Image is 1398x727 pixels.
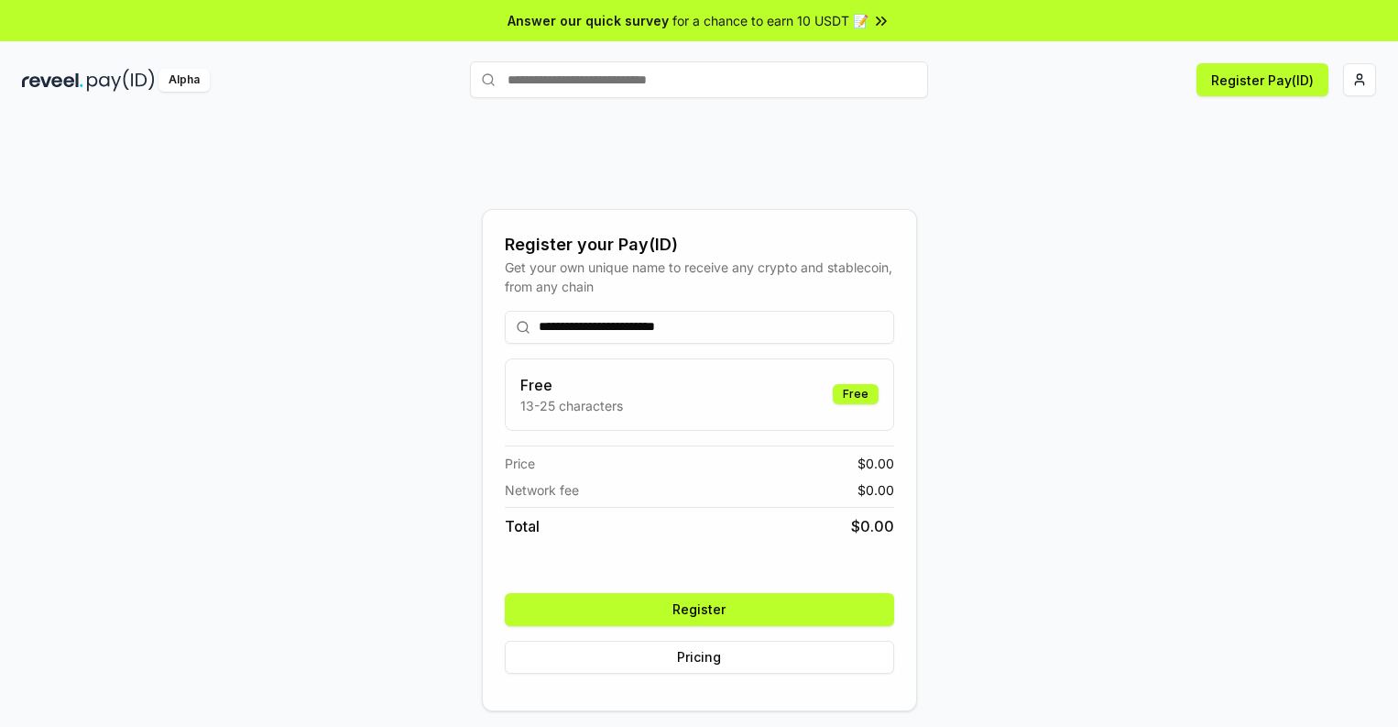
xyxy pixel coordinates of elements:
[508,11,669,30] span: Answer our quick survey
[22,69,83,92] img: reveel_dark
[833,384,879,404] div: Free
[857,454,894,473] span: $ 0.00
[672,11,868,30] span: for a chance to earn 10 USDT 📝
[505,454,535,473] span: Price
[520,396,623,415] p: 13-25 characters
[851,515,894,537] span: $ 0.00
[505,480,579,500] span: Network fee
[87,69,155,92] img: pay_id
[505,258,894,296] div: Get your own unique name to receive any crypto and stablecoin, from any chain
[505,641,894,674] button: Pricing
[1196,63,1328,96] button: Register Pay(ID)
[505,515,540,537] span: Total
[857,480,894,500] span: $ 0.00
[505,232,894,258] div: Register your Pay(ID)
[505,593,894,626] button: Register
[158,69,210,92] div: Alpha
[520,374,623,396] h3: Free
